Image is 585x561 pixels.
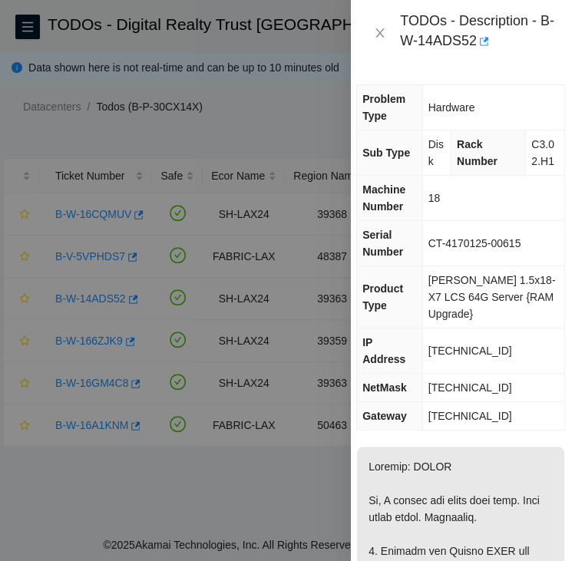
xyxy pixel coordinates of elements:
span: close [374,27,386,39]
span: Problem Type [362,93,405,122]
span: CT-4170125-00615 [428,237,521,249]
span: Disk [428,138,444,167]
div: TODOs - Description - B-W-14ADS52 [400,12,567,54]
span: Product Type [362,282,403,312]
span: [TECHNICAL_ID] [428,345,512,357]
span: C3.02.H1 [531,138,554,167]
span: [PERSON_NAME] 1.5x18-X7 LCS 64G Server {RAM Upgrade} [428,274,556,320]
span: Rack Number [457,138,497,167]
span: Gateway [362,410,407,422]
span: Machine Number [362,183,405,213]
span: NetMask [362,381,407,394]
button: Close [369,26,391,41]
span: Serial Number [362,229,403,258]
span: [TECHNICAL_ID] [428,410,512,422]
span: 18 [428,192,441,204]
span: IP Address [362,336,405,365]
span: [TECHNICAL_ID] [428,381,512,394]
span: Hardware [428,101,475,114]
span: Sub Type [362,147,410,159]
